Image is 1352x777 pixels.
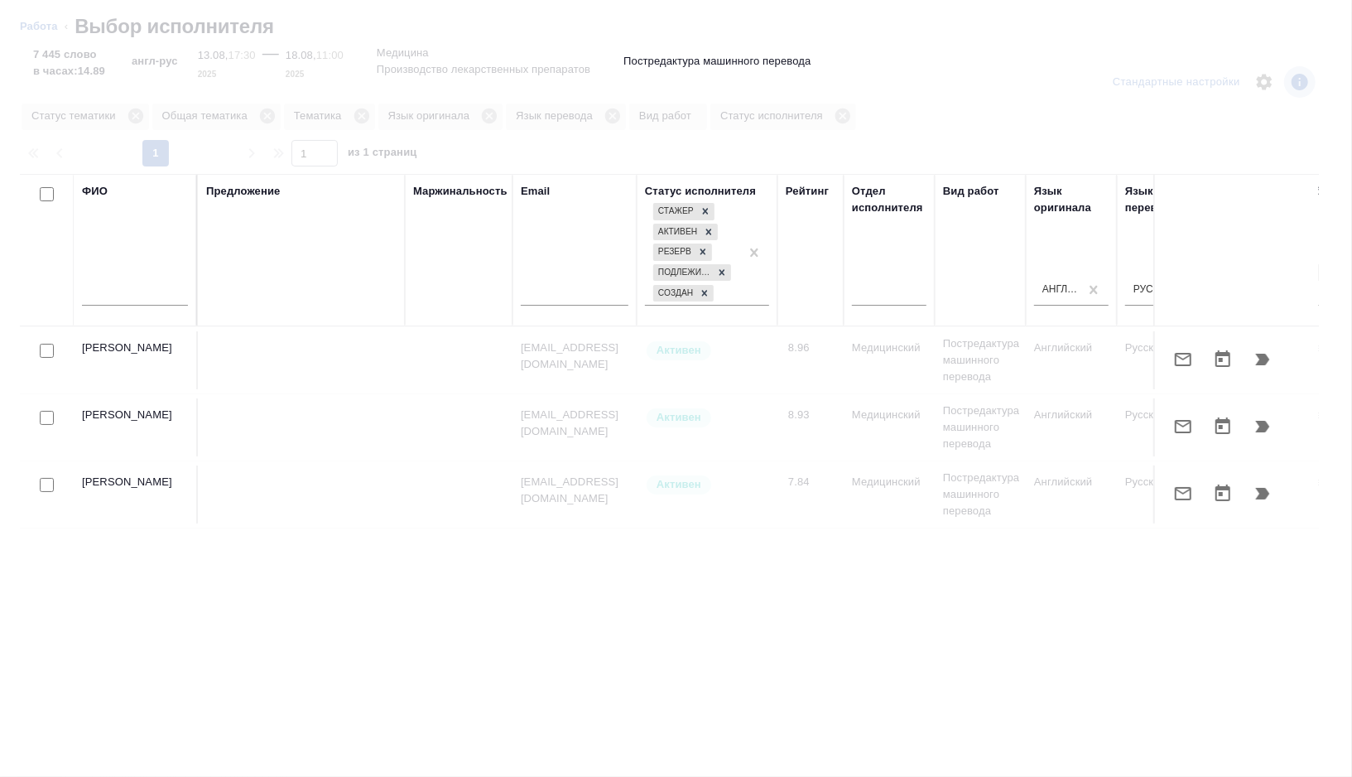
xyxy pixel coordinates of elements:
div: Стажер, Активен, Резерв, Подлежит внедрению, Создан [652,283,715,304]
td: [PERSON_NAME] [74,398,198,456]
button: Продолжить [1243,407,1282,446]
div: Язык перевода [1125,183,1200,216]
button: Отправить предложение о работе [1163,474,1203,514]
td: [PERSON_NAME] [74,331,198,389]
div: Подлежит внедрению [653,264,713,282]
button: Открыть календарь загрузки [1203,407,1243,446]
div: Резерв [653,244,694,261]
div: Стажер [653,203,696,220]
button: Открыть календарь загрузки [1203,474,1243,514]
div: Стажер, Активен, Резерв, Подлежит внедрению, Создан [652,222,719,243]
p: Постредактура машинного перевода [623,53,811,70]
div: Активен [653,224,700,241]
td: [PERSON_NAME] [74,466,198,524]
div: Предложение [206,183,281,200]
div: Маржинальность [413,183,508,200]
div: Стажер, Активен, Резерв, Подлежит внедрению, Создан [652,263,733,283]
div: Рейтинг [786,183,829,200]
button: Продолжить [1243,340,1282,379]
div: Английский [1042,282,1080,297]
div: Отдел исполнителя [852,183,926,216]
button: Продолжить [1243,474,1282,514]
input: Выбери исполнителей, чтобы отправить приглашение на работу [40,478,54,492]
button: Отправить предложение о работе [1163,340,1203,379]
div: Создан [653,285,695,302]
div: Стажер, Активен, Резерв, Подлежит внедрению, Создан [652,201,716,222]
div: Вид работ [943,183,999,200]
div: Стажер, Активен, Резерв, Подлежит внедрению, Создан [652,242,714,263]
div: ФИО [82,183,108,200]
button: Отправить предложение о работе [1163,407,1203,446]
div: Статус исполнителя [645,183,756,200]
div: Язык оригинала [1034,183,1109,216]
div: Email [521,183,550,200]
button: Открыть календарь загрузки [1203,340,1243,379]
div: Русский [1133,282,1172,297]
input: Выбери исполнителей, чтобы отправить приглашение на работу [40,411,54,425]
input: Выбери исполнителей, чтобы отправить приглашение на работу [40,344,54,358]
